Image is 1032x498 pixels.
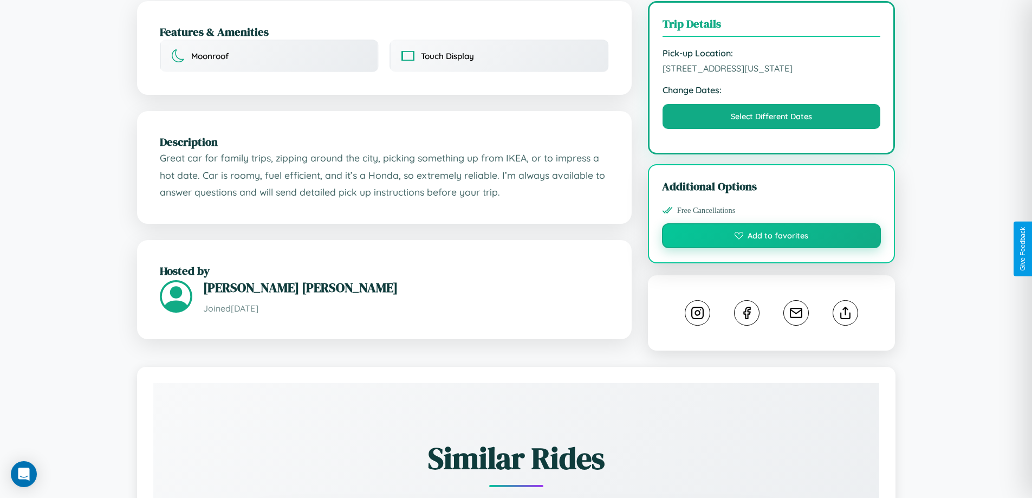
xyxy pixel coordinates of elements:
[421,51,474,61] span: Touch Display
[160,150,609,201] p: Great car for family trips, zipping around the city, picking something up from IKEA, or to impres...
[160,134,609,150] h2: Description
[191,51,229,61] span: Moonroof
[663,104,881,129] button: Select Different Dates
[663,85,881,95] strong: Change Dates:
[662,178,881,194] h3: Additional Options
[677,206,736,215] span: Free Cancellations
[203,301,609,316] p: Joined [DATE]
[160,24,609,40] h2: Features & Amenities
[191,437,841,479] h2: Similar Rides
[662,223,881,248] button: Add to favorites
[203,279,609,296] h3: [PERSON_NAME] [PERSON_NAME]
[663,48,881,59] strong: Pick-up Location:
[160,263,609,279] h2: Hosted by
[11,461,37,487] div: Open Intercom Messenger
[663,16,881,37] h3: Trip Details
[663,63,881,74] span: [STREET_ADDRESS][US_STATE]
[1019,227,1027,271] div: Give Feedback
